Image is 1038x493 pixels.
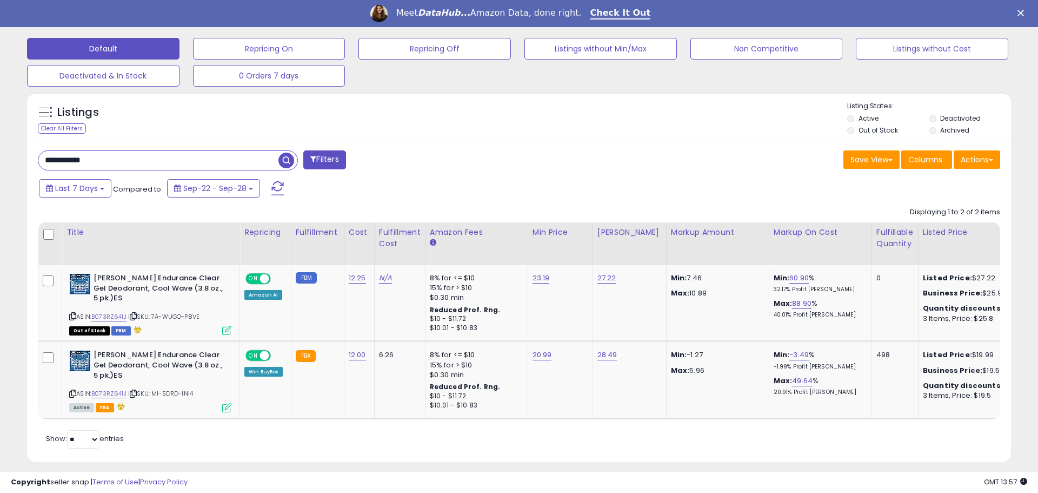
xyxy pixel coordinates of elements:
[671,273,761,283] p: 7.46
[396,8,582,18] div: Meet Amazon Data, done right.
[379,273,392,284] a: N/A
[597,227,662,238] div: [PERSON_NAME]
[923,227,1016,238] div: Listed Price
[430,273,520,283] div: 8% for <= $10
[349,350,366,360] a: 12.00
[303,150,345,169] button: Filters
[430,305,501,314] b: Reduced Prof. Rng.
[11,477,188,488] div: seller snap | |
[430,314,520,324] div: $10 - $11.72
[114,403,125,410] i: hazardous material
[430,283,520,293] div: 15% for > $10
[923,366,1013,376] div: $19.59
[66,227,235,238] div: Title
[69,350,91,372] img: 51i1TpXHUsL._SL40_.jpg
[113,184,163,194] span: Compared to:
[774,311,863,319] p: 40.01% Profit [PERSON_NAME]
[923,380,1001,391] b: Quantity discounts
[910,207,1000,218] div: Displaying 1 to 2 of 2 items
[69,403,94,412] span: All listings currently available for purchase on Amazon
[774,376,863,396] div: %
[69,350,231,411] div: ASIN:
[91,312,127,321] a: B073RZ641J
[94,350,225,383] b: [PERSON_NAME] Endurance Clear Gel Deodorant, Cool Wave (3.8 oz., 5 pk.)ES
[774,350,790,360] b: Min:
[923,273,972,283] b: Listed Price:
[671,227,764,238] div: Markup Amount
[923,365,982,376] b: Business Price:
[247,274,260,284] span: ON
[774,273,863,293] div: %
[430,238,436,248] small: Amazon Fees.
[11,477,50,487] strong: Copyright
[39,179,111,198] button: Last 7 Days
[876,227,914,249] div: Fulfillable Quantity
[671,366,761,376] p: 5.96
[193,65,345,87] button: 0 Orders 7 days
[69,273,91,295] img: 51i1TpXHUsL._SL40_.jpg
[1017,10,1028,16] div: Close
[349,273,366,284] a: 12.25
[671,273,687,283] strong: Min:
[167,179,260,198] button: Sep-22 - Sep-28
[671,350,687,360] strong: Min:
[671,365,690,376] strong: Max:
[94,273,225,306] b: [PERSON_NAME] Endurance Clear Gel Deodorant, Cool Wave (3.8 oz., 5 pk.)ES
[69,326,110,336] span: All listings that are currently out of stock and unavailable for purchase on Amazon
[379,227,421,249] div: Fulfillment Cost
[923,288,982,298] b: Business Price:
[923,350,1013,360] div: $19.99
[923,273,1013,283] div: $27.22
[533,273,550,284] a: 23.19
[46,433,124,444] span: Show: entries
[430,392,520,401] div: $10 - $11.72
[430,350,520,360] div: 8% for <= $10
[597,273,616,284] a: 27.22
[296,227,340,238] div: Fulfillment
[923,303,1001,313] b: Quantity discounts
[671,350,761,360] p: -1.27
[91,389,127,398] a: B073RZ641J
[131,326,142,333] i: hazardous material
[789,350,809,360] a: -3.49
[923,288,1013,298] div: $25.93
[690,38,843,60] button: Non Competitive
[379,350,417,360] div: 6.26
[430,401,520,410] div: $10.01 - $10.83
[296,350,316,362] small: FBA
[430,360,520,370] div: 15% for > $10
[590,8,651,19] a: Check It Out
[792,376,813,386] a: 49.64
[533,350,552,360] a: 20.99
[774,376,793,386] b: Max:
[430,227,523,238] div: Amazon Fees
[524,38,677,60] button: Listings without Min/Max
[111,326,131,336] span: FBM
[671,288,690,298] strong: Max:
[769,222,871,265] th: The percentage added to the cost of goods (COGS) that forms the calculator for Min & Max prices.
[128,312,199,321] span: | SKU: 7A-WUGO-P8VE
[244,290,282,300] div: Amazon AI
[923,391,1013,400] div: 3 Items, Price: $19.5
[128,389,193,398] span: | SKU: MI-5DRD-INI4
[349,227,370,238] div: Cost
[193,38,345,60] button: Repricing On
[789,273,809,284] a: 60.90
[55,183,98,194] span: Last 7 Days
[859,114,879,123] label: Active
[418,8,470,18] i: DataHub...
[859,126,898,135] label: Out of Stock
[923,304,1013,313] div: :
[92,477,138,487] a: Terms of Use
[954,150,1000,169] button: Actions
[370,5,388,22] img: Profile image for Georgie
[57,105,99,120] h5: Listings
[984,477,1027,487] span: 2025-10-6 13:57 GMT
[430,293,520,303] div: $0.30 min
[38,123,86,134] div: Clear All Filters
[269,274,287,284] span: OFF
[244,227,287,238] div: Repricing
[430,382,501,391] b: Reduced Prof. Rng.
[774,350,863,370] div: %
[923,314,1013,324] div: 3 Items, Price: $25.8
